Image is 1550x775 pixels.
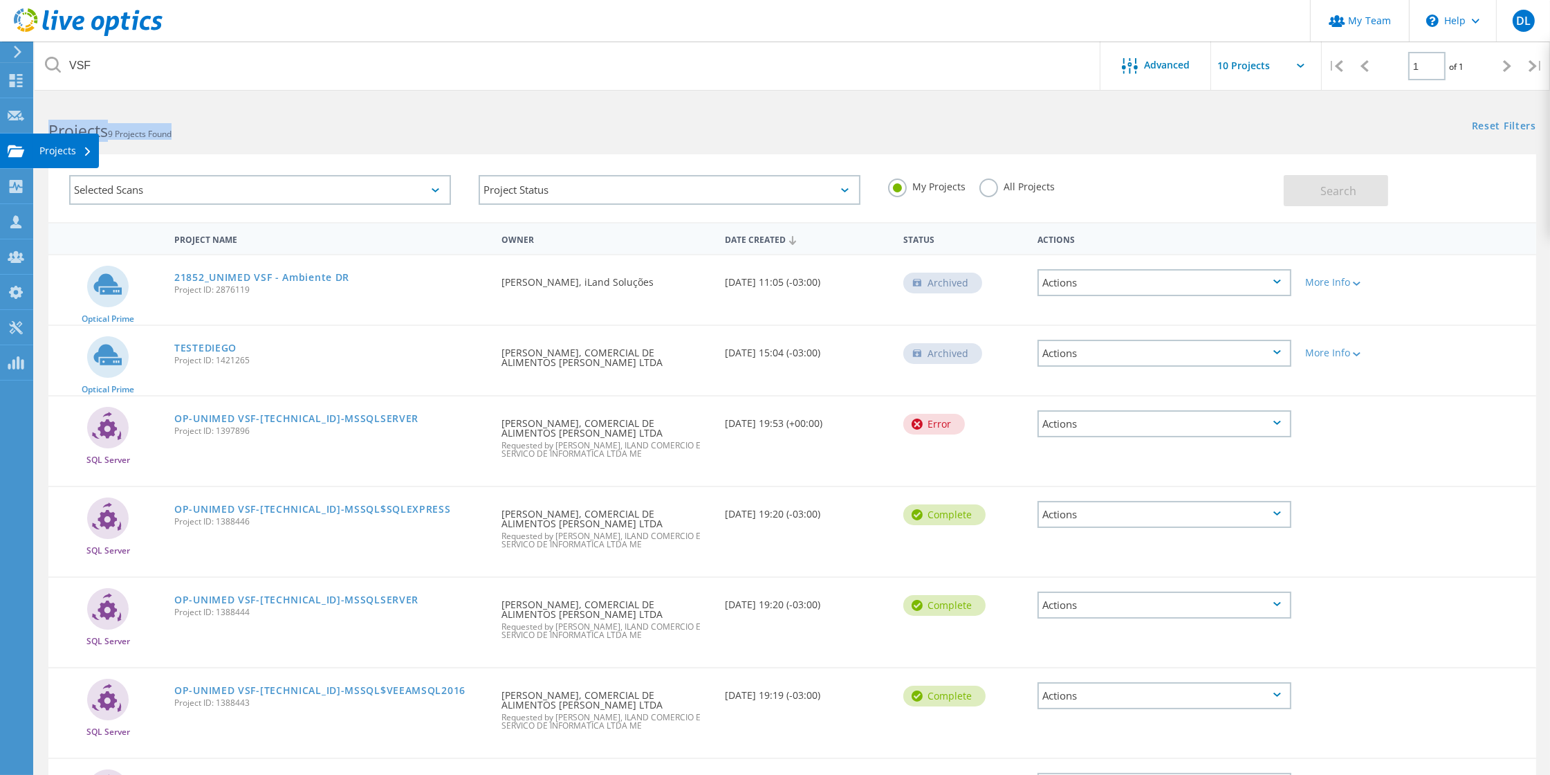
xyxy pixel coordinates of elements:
span: Optical Prime [82,315,134,323]
label: All Projects [979,179,1055,192]
div: Actions [1031,226,1298,251]
b: Projects [48,120,108,142]
div: Actions [1037,501,1291,528]
div: [DATE] 19:20 (-03:00) [718,578,896,623]
a: OP-UNIMED VSF-[TECHNICAL_ID]-MSSQL$SQLEXPRESS [174,504,451,514]
span: SQL Server [86,456,130,464]
div: [DATE] 11:05 (-03:00) [718,255,896,301]
div: More Info [1305,277,1410,287]
a: 21852_UNIMED VSF - Ambiente DR [174,273,349,282]
div: Actions [1037,682,1291,709]
a: OP-UNIMED VSF-[TECHNICAL_ID]-MSSQLSERVER [174,595,418,605]
span: Project ID: 1388446 [174,518,488,526]
div: | [1322,42,1350,91]
div: [PERSON_NAME], COMERCIAL DE ALIMENTOS [PERSON_NAME] LTDA [495,396,718,472]
span: SQL Server [86,728,130,736]
div: Actions [1037,340,1291,367]
svg: \n [1426,15,1439,27]
span: Search [1320,183,1356,199]
div: Complete [903,504,986,525]
a: Reset Filters [1472,121,1536,133]
div: [DATE] 19:20 (-03:00) [718,487,896,533]
span: SQL Server [86,637,130,646]
label: My Projects [888,179,966,192]
span: of 1 [1449,61,1464,73]
span: Project ID: 1388444 [174,608,488,617]
span: DL [1516,15,1531,26]
div: Project Status [479,175,860,205]
a: OP-UNIMED VSF-[TECHNICAL_ID]-MSSQLSERVER [174,414,418,423]
span: Project ID: 2876119 [174,286,488,294]
div: [PERSON_NAME], COMERCIAL DE ALIMENTOS [PERSON_NAME] LTDA [495,668,718,744]
span: Requested by [PERSON_NAME], ILAND COMERCIO E SERVICO DE INFORMATICA LTDA ME [501,713,711,730]
span: SQL Server [86,547,130,555]
span: Advanced [1145,60,1190,70]
div: Actions [1037,410,1291,437]
span: Project ID: 1397896 [174,427,488,435]
span: Requested by [PERSON_NAME], ILAND COMERCIO E SERVICO DE INFORMATICA LTDA ME [501,623,711,639]
div: Archived [903,343,982,364]
div: Actions [1037,269,1291,296]
div: [DATE] 19:19 (-03:00) [718,668,896,714]
div: [DATE] 19:53 (+00:00) [718,396,896,442]
span: Requested by [PERSON_NAME], ILAND COMERCIO E SERVICO DE INFORMATICA LTDA ME [501,441,711,458]
div: Complete [903,686,986,706]
span: Project ID: 1388443 [174,699,488,707]
div: More Info [1305,348,1410,358]
a: TESTEDIEGO [174,343,237,353]
div: | [1522,42,1550,91]
div: [PERSON_NAME], COMERCIAL DE ALIMENTOS [PERSON_NAME] LTDA [495,326,718,381]
div: Actions [1037,592,1291,619]
span: 9 Projects Found [108,128,172,140]
span: Project ID: 1421265 [174,356,488,365]
div: Error [903,414,965,435]
div: Status [896,226,1031,251]
div: Projects [39,146,92,156]
div: Project Name [167,226,495,251]
button: Search [1284,175,1388,206]
div: [DATE] 15:04 (-03:00) [718,326,896,372]
div: [PERSON_NAME], COMERCIAL DE ALIMENTOS [PERSON_NAME] LTDA [495,487,718,563]
span: Optical Prime [82,385,134,394]
span: Requested by [PERSON_NAME], ILAND COMERCIO E SERVICO DE INFORMATICA LTDA ME [501,532,711,549]
div: Archived [903,273,982,293]
div: [PERSON_NAME], COMERCIAL DE ALIMENTOS [PERSON_NAME] LTDA [495,578,718,653]
input: Search projects by name, owner, ID, company, etc [35,42,1101,90]
div: Complete [903,595,986,616]
div: Owner [495,226,718,251]
a: Live Optics Dashboard [14,29,163,39]
div: Date Created [718,226,896,252]
a: OP-UNIMED VSF-[TECHNICAL_ID]-MSSQL$VEEAMSQL2016 [174,686,465,695]
div: Selected Scans [69,175,451,205]
div: [PERSON_NAME], iLand Soluções [495,255,718,301]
